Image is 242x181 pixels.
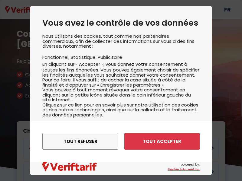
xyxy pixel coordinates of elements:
[98,54,122,60] li: Publicitaire
[70,54,98,60] li: Statistique
[168,162,200,171] span: powered by:
[168,167,200,171] a: Cookie Information
[42,54,70,60] li: Fonctionnel
[30,121,212,162] div: menu
[42,34,200,146] div: Nous utilisons des cookies, tout comme nos partenaires commerciaux, afin de collecter des informa...
[124,133,200,150] button: Tout accepter
[42,18,200,28] h2: Vous avez le contrôle de vos données
[42,162,97,172] img: logo
[42,133,118,150] button: Tout refuser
